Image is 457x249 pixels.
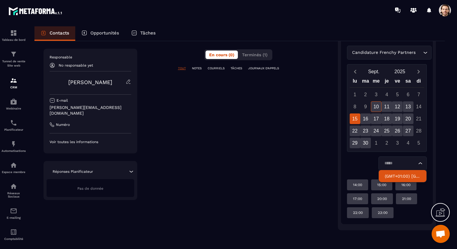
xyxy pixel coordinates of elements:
[56,122,70,127] p: Numéro
[231,66,242,70] p: TÂCHES
[208,66,225,70] p: COURRIELS
[90,30,119,36] p: Opportunités
[50,55,131,60] p: Responsable
[8,5,63,16] img: logo
[50,30,69,36] p: Contacts
[371,138,381,148] div: 1
[2,157,26,178] a: automationsautomationsEspace membre
[360,77,371,87] div: ma
[413,89,424,100] div: 7
[360,89,371,100] div: 2
[371,101,381,112] div: 10
[402,196,411,201] p: 21:00
[209,52,234,57] span: En cours (0)
[392,138,403,148] div: 3
[10,183,17,190] img: social-network
[392,101,403,112] div: 12
[350,126,360,136] div: 22
[34,26,75,41] a: Contacts
[10,98,17,105] img: automations
[349,77,360,87] div: lu
[68,79,112,85] a: [PERSON_NAME]
[2,25,26,46] a: formationformationTableau de bord
[417,49,422,56] input: Search for option
[377,182,386,187] p: 15:00
[378,156,427,170] div: Search for option
[2,59,26,68] p: Tunnel de vente Site web
[50,105,131,116] p: [PERSON_NAME][EMAIL_ADDRESS][DOMAIN_NAME]
[371,77,381,87] div: me
[371,113,381,124] div: 17
[360,113,371,124] div: 16
[360,126,371,136] div: 23
[238,51,271,59] button: Terminés (1)
[403,126,413,136] div: 27
[381,77,392,87] div: je
[350,101,360,112] div: 8
[413,138,424,148] div: 5
[403,113,413,124] div: 20
[381,113,392,124] div: 18
[125,26,162,41] a: Tâches
[2,192,26,198] p: Réseaux Sociaux
[10,162,17,169] img: automations
[413,113,424,124] div: 21
[10,207,17,215] img: email
[10,77,17,84] img: formation
[371,89,381,100] div: 3
[413,77,424,87] div: di
[2,46,26,72] a: formationformationTunnel de vente Site web
[392,77,403,87] div: ve
[350,89,424,148] div: Calendar days
[347,46,432,60] div: Search for option
[413,101,424,112] div: 14
[140,30,156,36] p: Tâches
[377,196,387,201] p: 20:00
[350,89,360,100] div: 1
[353,210,363,215] p: 22:00
[413,126,424,136] div: 28
[2,203,26,224] a: emailemailE-mailing
[2,149,26,152] p: Automatisations
[242,52,267,57] span: Terminés (1)
[360,101,371,112] div: 9
[350,67,361,76] button: Previous month
[413,67,424,76] button: Next month
[50,139,131,144] p: Voir toutes les informations
[2,72,26,93] a: formationformationCRM
[392,113,403,124] div: 19
[392,89,403,100] div: 5
[59,63,93,67] p: No responsable yet
[2,216,26,219] p: E-mailing
[360,138,371,148] div: 30
[381,89,392,100] div: 4
[2,93,26,115] a: automationsautomationsWebinaire
[401,182,410,187] p: 16:00
[2,237,26,241] p: Comptabilité
[403,138,413,148] div: 4
[381,101,392,112] div: 11
[10,228,17,236] img: accountant
[178,66,186,70] p: TOUT
[392,126,403,136] div: 26
[350,138,360,148] div: 29
[2,86,26,89] p: CRM
[385,173,420,179] p: (GMT+01:00) Paris
[2,128,26,131] p: Planificateur
[10,51,17,58] img: formation
[2,170,26,174] p: Espace membre
[371,126,381,136] div: 24
[361,66,387,77] button: Open months overlay
[57,98,68,103] p: E-mail
[2,224,26,245] a: accountantaccountantComptabilité
[53,169,93,174] p: Réponses Planificateur
[403,89,413,100] div: 6
[2,115,26,136] a: schedulerschedulerPlanificateur
[378,210,387,215] p: 23:00
[351,49,417,56] span: Candidature Frenchy Partners
[248,66,279,70] p: JOURNAUX D'APPELS
[382,160,417,167] input: Search for option
[403,101,413,112] div: 13
[192,66,202,70] p: NOTES
[403,77,413,87] div: sa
